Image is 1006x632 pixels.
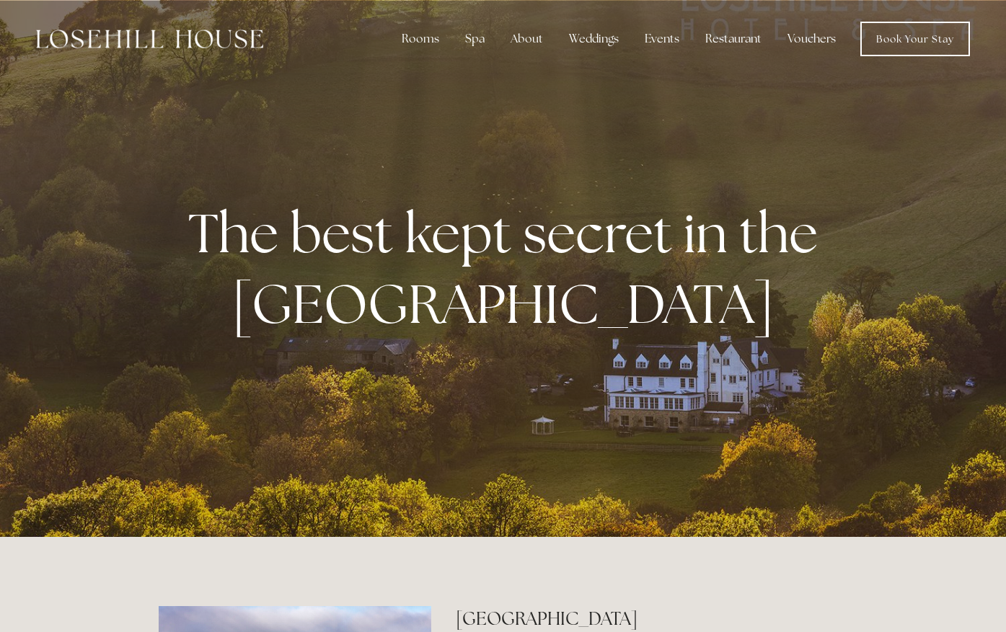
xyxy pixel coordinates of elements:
div: Rooms [390,25,451,53]
a: Vouchers [776,25,847,53]
h2: [GEOGRAPHIC_DATA] [456,606,847,631]
div: Spa [454,25,496,53]
div: Weddings [557,25,630,53]
div: About [499,25,555,53]
a: Book Your Stay [860,22,970,56]
div: Restaurant [694,25,773,53]
img: Losehill House [36,30,263,48]
strong: The best kept secret in the [GEOGRAPHIC_DATA] [188,197,829,339]
div: Events [633,25,691,53]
